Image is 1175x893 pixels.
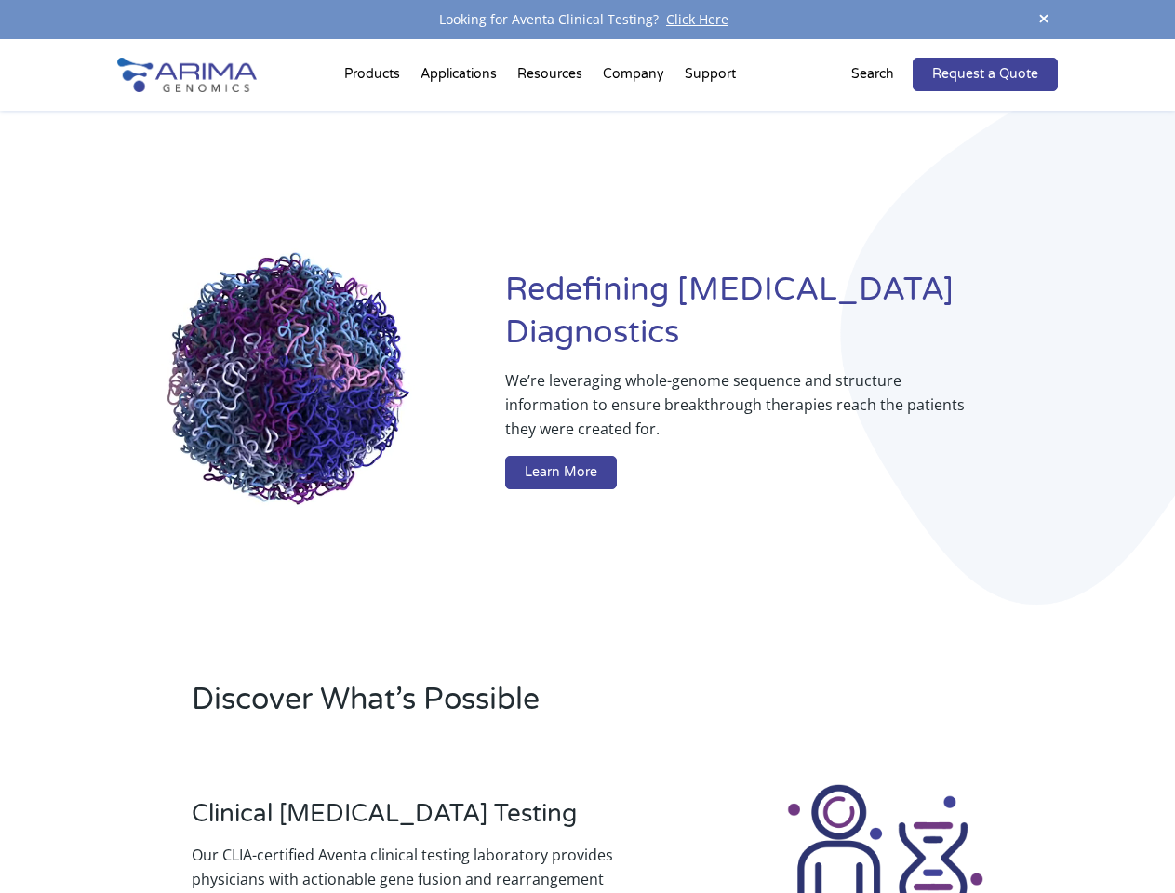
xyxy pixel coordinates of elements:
img: Arima-Genomics-logo [117,58,257,92]
a: Click Here [659,10,736,28]
p: We’re leveraging whole-genome sequence and structure information to ensure breakthrough therapies... [505,368,983,456]
h2: Discover What’s Possible [192,679,809,735]
h3: Clinical [MEDICAL_DATA] Testing [192,799,661,843]
a: Learn More [505,456,617,489]
p: Search [851,62,894,87]
a: Request a Quote [913,58,1058,91]
h1: Redefining [MEDICAL_DATA] Diagnostics [505,269,1058,368]
iframe: Chat Widget [1082,804,1175,893]
div: Looking for Aventa Clinical Testing? [117,7,1057,32]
